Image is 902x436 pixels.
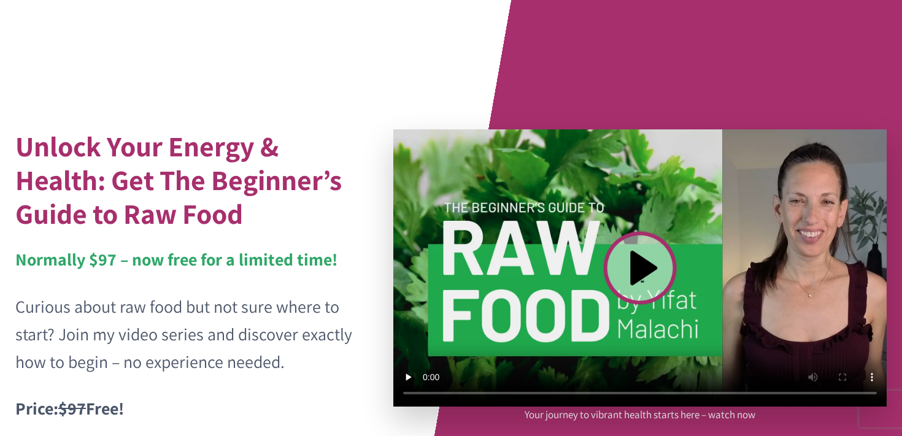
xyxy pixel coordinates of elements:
[15,293,354,375] p: Curious about raw food but not sure where to start? Join my video series and discover exactly how...
[15,397,124,419] strong: Price: Free!
[525,407,755,423] p: Your journey to vibrant health starts here – watch now
[58,397,86,419] s: $97
[15,248,337,270] strong: Normally $97 – now free for a limited time!
[15,129,354,231] h1: Unlock Your Energy & Health: Get The Beginner’s Guide to Raw Food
